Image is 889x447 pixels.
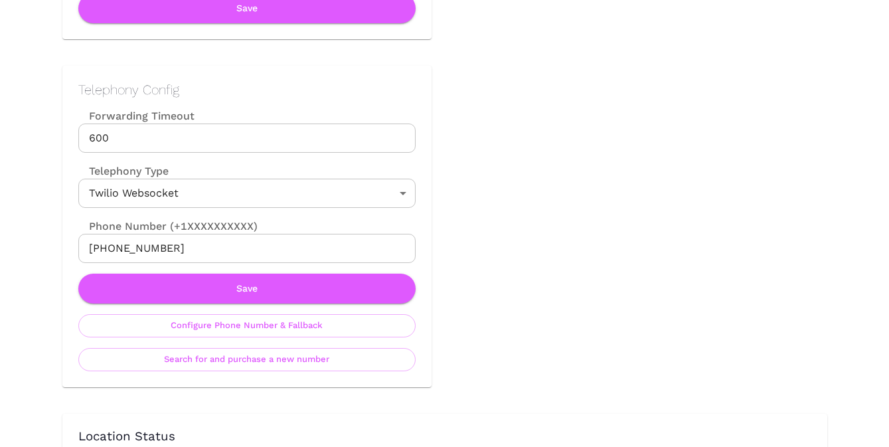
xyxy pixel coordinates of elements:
[78,348,416,371] button: Search for and purchase a new number
[78,274,416,304] button: Save
[78,430,811,444] h3: Location Status
[78,163,169,179] label: Telephony Type
[78,219,416,234] label: Phone Number (+1XXXXXXXXXX)
[78,314,416,337] button: Configure Phone Number & Fallback
[78,82,416,98] h2: Telephony Config
[78,179,416,208] div: Twilio Websocket
[78,108,416,124] label: Forwarding Timeout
